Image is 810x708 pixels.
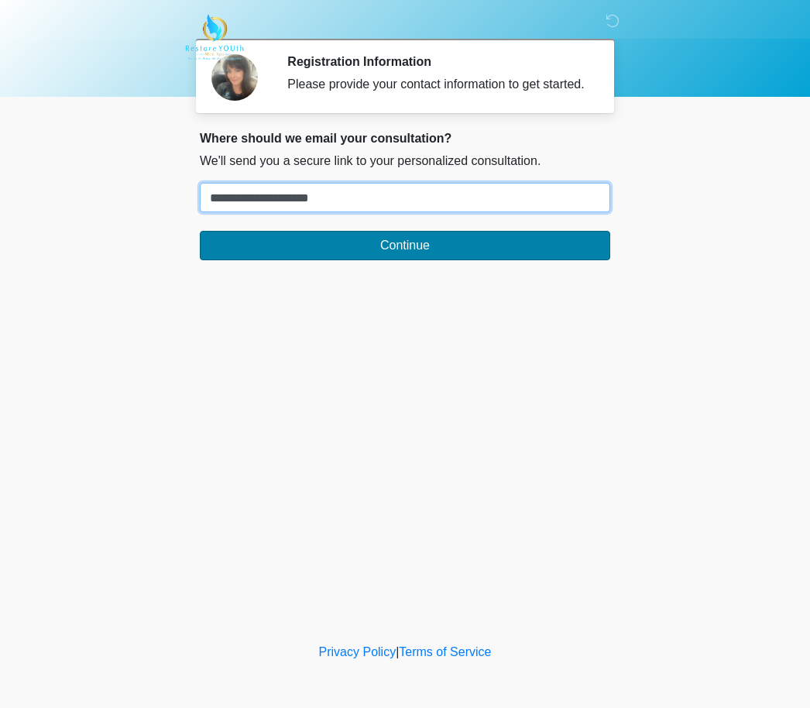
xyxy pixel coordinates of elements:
[319,645,396,658] a: Privacy Policy
[287,75,587,94] div: Please provide your contact information to get started.
[200,131,610,146] h2: Where should we email your consultation?
[184,12,244,63] img: Restore YOUth Med Spa Logo
[211,54,258,101] img: Agent Avatar
[200,152,610,170] p: We'll send you a secure link to your personalized consultation.
[399,645,491,658] a: Terms of Service
[396,645,399,658] a: |
[200,231,610,260] button: Continue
